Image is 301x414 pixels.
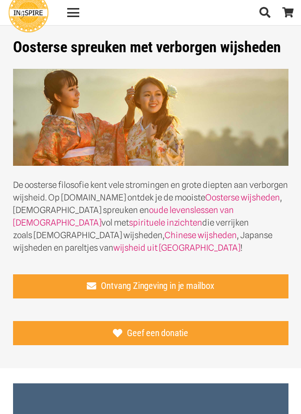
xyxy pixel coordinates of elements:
a: De kunst van het weten is weten wat te negeren [13,384,288,394]
a: Menu [61,7,86,19]
h1: Oosterse spreuken met verborgen wijsheden [13,38,288,56]
a: Ontvang Zingeving in je mailbox [13,274,288,298]
img: Oosterse spreuken met verborgen wijsheden op ingspire.nl [13,69,288,166]
span: Ontvang Zingeving in je mailbox [101,280,214,291]
a: Chinese wijsheden [165,230,237,240]
a: Oosterse wijsheden [205,192,280,202]
a: oude levenslessen van [DEMOGRAPHIC_DATA] [13,205,234,228]
a: wijsheid uit [GEOGRAPHIC_DATA] [113,243,240,253]
a: Geef een donatie [13,321,288,345]
p: De oosterse filosofie kent vele stromingen en grote diepten aan verborgen wijsheid. Op [DOMAIN_NA... [13,179,288,254]
span: Geef een donatie [127,328,188,339]
a: spirituele inzichten [129,218,202,228]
